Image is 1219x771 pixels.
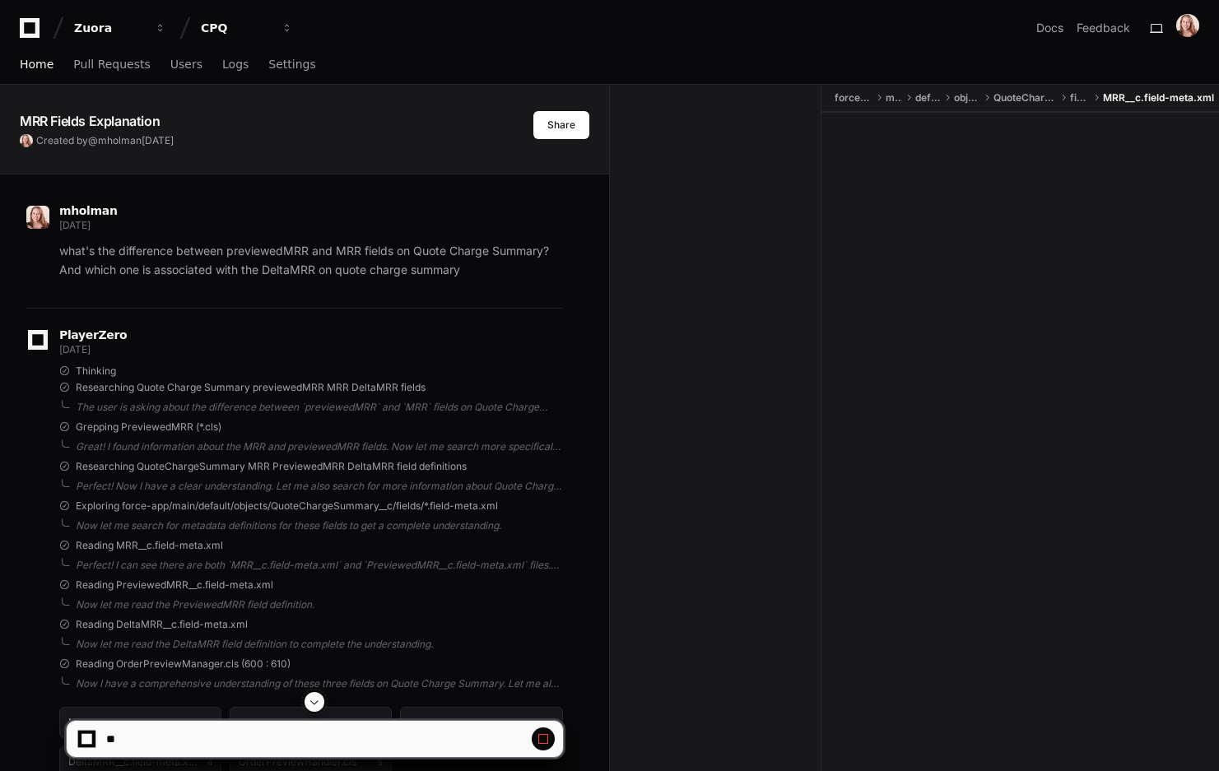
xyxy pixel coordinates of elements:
span: [DATE] [142,134,174,146]
span: Logs [222,59,249,69]
div: Zuora [74,20,145,36]
span: Reading OrderPreviewManager.cls (600 : 610) [76,657,291,671]
div: Great! I found information about the MRR and previewedMRR fields. Now let me search more specific... [76,440,563,453]
span: MRR__c.field-meta.xml [1103,91,1214,105]
div: Now I have a comprehensive understanding of these three fields on Quote Charge Summary. Let me al... [76,677,563,690]
app-text-character-animate: MRR Fields Explanation [20,113,160,129]
a: Settings [268,46,315,84]
span: Reading MRR__c.field-meta.xml [76,539,223,552]
span: [DATE] [59,219,90,231]
span: objects [954,91,980,105]
img: ACg8ocIU-Sb2BxnMcntMXmziFCr-7X-gNNbgA1qH7xs1u4x9U1zCTVyX=s96-c [20,134,33,147]
span: @ [88,134,98,146]
span: mholman [59,204,118,217]
div: Perfect! Now I have a clear understanding. Let me also search for more information about Quote Ch... [76,480,563,493]
div: The user is asking about the difference between `previewedMRR` and `MRR` fields on Quote Charge S... [76,401,563,414]
span: PlayerZero [59,330,127,340]
img: ACg8ocIU-Sb2BxnMcntMXmziFCr-7X-gNNbgA1qH7xs1u4x9U1zCTVyX=s96-c [26,206,49,229]
span: Created by [36,134,174,147]
a: Docs [1036,20,1063,36]
a: Logs [222,46,249,84]
span: Home [20,59,54,69]
a: Pull Requests [73,46,150,84]
span: force-app [835,91,872,105]
div: Now let me search for metadata definitions for these fields to get a complete understanding. [76,519,563,532]
img: ACg8ocIU-Sb2BxnMcntMXmziFCr-7X-gNNbgA1qH7xs1u4x9U1zCTVyX=s96-c [1176,14,1199,37]
button: Share [533,111,589,139]
span: main [886,91,903,105]
button: Zuora [67,13,173,43]
span: Reading PreviewedMRR__c.field-meta.xml [76,578,273,592]
span: Reading DeltaMRR__c.field-meta.xml [76,618,248,631]
div: Perfect! I can see there are both `MRR__c.field-meta.xml` and `PreviewedMRR__c.field-meta.xml` fi... [76,559,563,572]
span: mholman [98,134,142,146]
div: Now let me read the DeltaMRR field definition to complete the understanding. [76,638,563,651]
div: CPQ [201,20,272,36]
span: Exploring force-app/main/default/objects/QuoteChargeSummary__c/fields/*.field-meta.xml [76,499,498,513]
button: Feedback [1077,20,1130,36]
span: Thinking [76,365,116,378]
a: Users [170,46,202,84]
span: QuoteCharge__c [993,91,1057,105]
span: Pull Requests [73,59,150,69]
span: default [915,91,941,105]
span: Grepping PreviewedMRR (*.cls) [76,420,221,434]
a: Home [20,46,54,84]
span: fields [1070,91,1090,105]
div: Now let me read the PreviewedMRR field definition. [76,598,563,611]
span: Researching QuoteChargeSummary MRR PreviewedMRR DeltaMRR field definitions [76,460,467,473]
p: what's the difference between previewedMRR and MRR fields on Quote Charge Summary? And which one ... [59,242,563,280]
span: Researching Quote Charge Summary previewedMRR MRR DeltaMRR fields [76,381,426,394]
span: Settings [268,59,315,69]
span: [DATE] [59,343,90,355]
button: CPQ [194,13,300,43]
span: Users [170,59,202,69]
